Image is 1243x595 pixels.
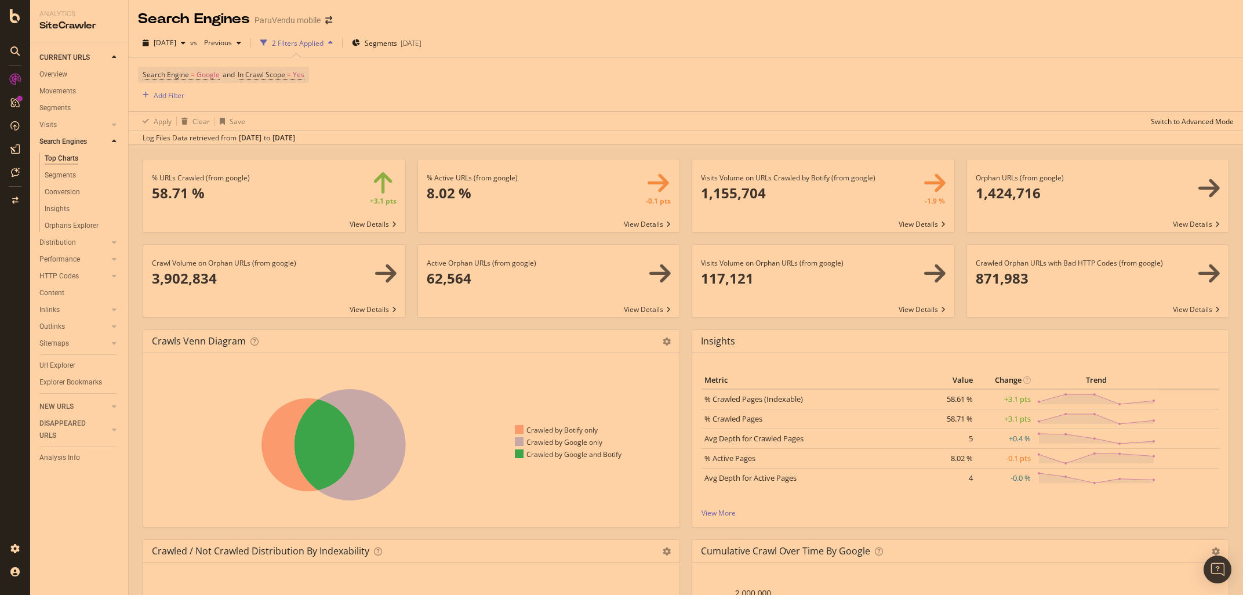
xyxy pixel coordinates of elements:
[929,389,976,409] td: 58.61 %
[39,401,108,413] a: NEW URLS
[239,133,261,143] div: [DATE]
[197,67,220,83] span: Google
[39,321,108,333] a: Outlinks
[143,133,295,143] div: Log Files Data retrieved from to
[702,508,1219,518] a: View More
[190,38,199,48] span: vs
[45,203,120,215] a: Insights
[152,333,246,349] h4: Crawls Venn Diagram
[272,38,324,48] div: 2 Filters Applied
[39,338,69,350] div: Sitemaps
[39,19,119,32] div: SiteCrawler
[1151,117,1234,126] div: Switch to Advanced Mode
[39,287,64,299] div: Content
[138,34,190,52] button: [DATE]
[929,429,976,448] td: 5
[39,304,108,316] a: Inlinks
[1146,112,1234,130] button: Switch to Advanced Mode
[39,253,108,266] a: Performance
[293,67,304,83] span: Yes
[45,203,70,215] div: Insights
[976,448,1034,468] td: -0.1 pts
[929,372,976,389] th: Value
[230,117,245,126] div: Save
[663,338,671,346] i: Options
[39,52,90,64] div: CURRENT URLS
[255,14,321,26] div: ParuVendu mobile
[45,169,76,182] div: Segments
[39,9,119,19] div: Analytics
[138,88,184,102] button: Add Filter
[39,338,108,350] a: Sitemaps
[976,429,1034,448] td: +0.4 %
[154,90,184,100] div: Add Filter
[365,38,397,48] span: Segments
[347,34,426,52] button: Segments[DATE]
[177,112,210,130] button: Clear
[45,186,80,198] div: Conversion
[39,287,120,299] a: Content
[45,153,78,165] div: Top Charts
[704,453,755,463] a: % Active Pages
[1204,556,1231,583] div: Open Intercom Messenger
[39,237,76,249] div: Distribution
[1034,372,1158,389] th: Trend
[325,16,332,24] div: arrow-right-arrow-left
[138,9,250,29] div: Search Engines
[1212,547,1220,556] i: Options
[515,425,598,435] div: Crawled by Botify only
[704,433,804,444] a: Avg Depth for Crawled Pages
[39,321,65,333] div: Outlinks
[39,237,108,249] a: Distribution
[701,333,735,349] h4: Insights
[154,117,172,126] div: Apply
[45,169,120,182] a: Segments
[39,52,108,64] a: CURRENT URLS
[976,468,1034,488] td: -0.0 %
[39,401,74,413] div: NEW URLS
[272,133,295,143] div: [DATE]
[39,85,120,97] a: Movements
[39,376,102,389] div: Explorer Bookmarks
[152,543,369,559] h4: Crawled / Not Crawled Distribution By Indexability
[929,409,976,429] td: 58.71 %
[515,449,621,459] div: Crawled by Google and Botify
[39,119,108,131] a: Visits
[45,186,120,198] a: Conversion
[39,102,71,114] div: Segments
[515,437,602,447] div: Crawled by Google only
[39,452,120,464] a: Analysis Info
[401,38,421,48] div: [DATE]
[45,220,99,232] div: Orphans Explorer
[39,253,80,266] div: Performance
[976,372,1034,389] th: Change
[39,68,67,81] div: Overview
[701,543,870,559] h4: Cumulative Crawl Over Time by google
[39,418,98,442] div: DISAPPEARED URLS
[199,38,232,48] span: Previous
[39,102,120,114] a: Segments
[39,136,87,148] div: Search Engines
[256,34,337,52] button: 2 Filters Applied
[223,70,235,79] span: and
[199,34,246,52] button: Previous
[704,473,797,483] a: Avg Depth for Active Pages
[39,270,79,282] div: HTTP Codes
[154,38,176,48] span: 2025 Aug. 25th
[39,360,120,372] a: Url Explorer
[238,70,285,79] span: In Crawl Scope
[39,304,60,316] div: Inlinks
[702,372,929,389] th: Metric
[929,468,976,488] td: 4
[39,119,57,131] div: Visits
[45,220,120,232] a: Orphans Explorer
[191,70,195,79] span: =
[929,448,976,468] td: 8.02 %
[704,413,762,424] a: % Crawled Pages
[143,70,189,79] span: Search Engine
[39,360,75,372] div: Url Explorer
[39,270,108,282] a: HTTP Codes
[39,68,120,81] a: Overview
[287,70,291,79] span: =
[704,394,803,404] a: % Crawled Pages (Indexable)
